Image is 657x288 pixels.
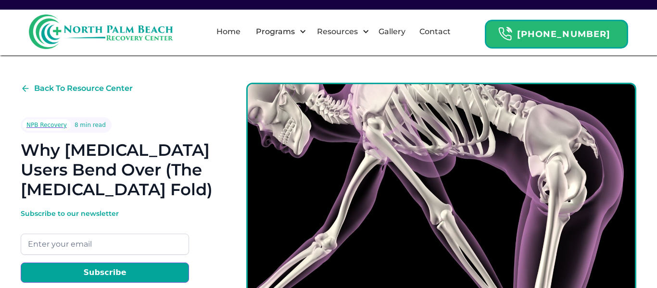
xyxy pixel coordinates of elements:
input: Enter your email [21,234,189,255]
div: 8 min read [75,120,106,130]
a: Home [211,16,246,47]
h1: Why [MEDICAL_DATA] Users Bend Over (The [MEDICAL_DATA] Fold) [21,140,215,199]
a: Gallery [373,16,411,47]
strong: [PHONE_NUMBER] [517,29,610,39]
div: Subscribe to our newsletter [21,209,189,218]
div: Resources [309,16,372,47]
a: Header Calendar Icons[PHONE_NUMBER] [485,15,628,49]
div: Programs [248,16,309,47]
a: NPB Recovery [23,119,71,131]
div: Resources [315,26,360,38]
img: Header Calendar Icons [498,26,512,41]
div: NPB Recovery [26,120,67,130]
div: Programs [253,26,297,38]
input: Subscribe [21,263,189,283]
a: Back To Resource Center [21,83,133,94]
a: Contact [414,16,456,47]
div: Back To Resource Center [34,83,133,94]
